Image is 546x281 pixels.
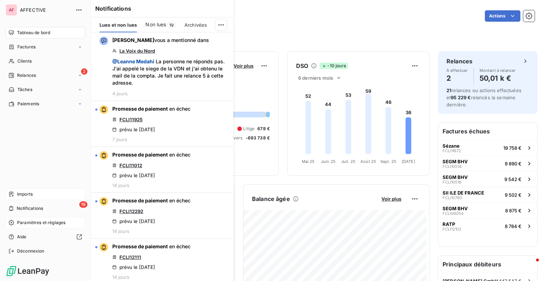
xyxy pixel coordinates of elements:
[112,152,168,158] span: Promesse de paiement
[257,126,270,132] span: 678 €
[91,101,233,147] button: Promesse de paiement en échecFCLI11925prévu le [DATE]7 jours
[443,143,460,149] span: Sézane
[81,68,87,75] span: 2
[20,7,71,13] span: AFFECTIVE
[234,63,253,69] span: Voir plus
[505,223,521,229] span: 8 784 €
[446,68,468,73] span: À effectuer
[480,68,516,73] span: Montant à relancer
[112,264,155,270] div: prévu le [DATE]
[91,32,233,101] button: [PERSON_NAME]vous a mentionné dansLa Voix du Nord @Leanne Medahi La personne ne réponds pas. J'ai...
[17,191,33,197] span: Imports
[112,173,155,178] div: prévu le [DATE]
[381,196,401,202] span: Voir plus
[169,243,191,249] span: en échec
[443,164,461,169] span: FCLI10514
[17,219,65,226] span: Paramètres et réglages
[443,159,468,164] span: SEGM BHV
[79,201,87,208] span: 19
[119,48,155,54] a: La Voix du Nord
[17,248,44,254] span: Déconnexion
[443,211,464,216] span: FCLI08054
[112,137,127,142] span: 7 jours
[438,187,537,202] button: SII ILE DE FRANCEFCLI107609 502 €
[298,75,333,81] span: 6 derniers mois
[443,227,461,231] span: FCLI12102
[443,149,461,153] span: FCLI11672
[169,197,191,203] span: en échec
[522,257,539,274] iframe: Intercom live chat
[184,22,207,28] span: Archivées
[446,88,451,93] span: 21
[112,274,129,280] span: 14 jours
[438,171,537,187] button: SEGM BHVFCLI105169 542 €
[231,63,256,69] button: Voir plus
[112,218,155,224] div: prévu le [DATE]
[119,208,143,214] a: FCLI12292
[112,182,129,188] span: 14 jours
[443,174,468,180] span: SEGM BHV
[112,91,128,96] span: 4 jours
[443,221,455,227] span: RATP
[446,88,521,107] span: relances ou actions effectuées et relancés la semaine dernière.
[112,228,129,234] span: 14 jours
[480,73,516,84] h4: 50,01 k €
[252,195,290,203] h6: Balance âgée
[17,205,43,212] span: Notifications
[341,159,355,164] tspan: Juil. 25
[112,37,154,43] span: [PERSON_NAME]
[17,86,32,93] span: Tâches
[145,21,166,28] span: Non lues
[6,265,50,277] img: Logo LeanPay
[438,155,537,171] button: SEGM BHVFCLI105149 890 €
[119,163,142,168] a: FCLI11012
[504,176,521,182] span: 9 542 €
[17,58,32,64] span: Clients
[167,22,176,28] span: 19
[91,193,233,239] button: Promesse de paiement en échecFCLI12292prévu le [DATE]14 jours
[95,4,229,13] h6: Notifications
[360,159,376,164] tspan: Août 25
[443,196,462,200] span: FCLI10760
[112,127,155,132] div: prévu le [DATE]
[505,161,521,166] span: 9 890 €
[112,106,168,112] span: Promesse de paiement
[119,117,143,122] a: FCLI11925
[380,159,396,164] tspan: Sept. 25
[443,206,468,211] span: SEGM BHV
[402,159,415,164] tspan: [DATE]
[112,37,209,44] span: vous a mentionné dans
[320,63,348,69] span: -10 jours
[451,95,471,100] span: 95 229 €
[91,147,233,193] button: Promesse de paiement en échecFCLI11012prévu le [DATE]14 jours
[321,159,336,164] tspan: Juin 25
[246,135,270,141] span: -693 738 €
[17,101,39,107] span: Paiements
[503,145,521,151] span: 19 758 €
[119,254,141,260] a: FCLI12111
[438,140,537,155] button: SézaneFCLI1167219 758 €
[438,123,537,140] h6: Factures échues
[100,22,137,28] span: Lues et non lues
[446,57,472,65] h6: Relances
[485,10,520,22] button: Actions
[443,190,484,196] span: SII ILE DE FRANCE
[438,218,537,234] button: RATPFCLI121028 784 €
[6,4,17,16] div: AF
[443,180,461,184] span: FCLI10516
[112,58,229,86] span: La personne ne réponds pas. J'ai appelé le siege de la VDN et j'ai obtenu le mail de la compta. J...
[438,256,537,273] h6: Principaux débiteurs
[6,231,85,243] a: Aide
[112,243,168,249] span: Promesse de paiement
[505,192,521,198] span: 9 502 €
[379,196,403,202] button: Voir plus
[17,30,50,36] span: Tableau de bord
[169,106,191,112] span: en échec
[17,234,27,240] span: Aide
[112,58,154,64] span: @ Leanne Medahi
[296,62,308,70] h6: DSO
[112,197,168,203] span: Promesse de paiement
[243,126,255,132] span: Litige
[438,202,537,218] button: SEGM BHVFCLI080548 875 €
[505,208,521,213] span: 8 875 €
